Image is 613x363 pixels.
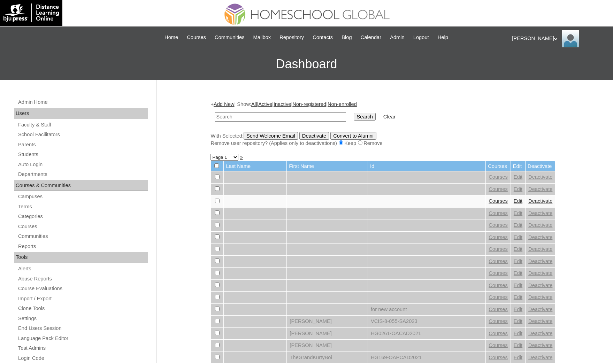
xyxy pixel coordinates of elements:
a: Deactivate [528,270,552,276]
a: Import / Export [17,294,148,303]
a: Settings [17,314,148,323]
a: Courses [489,186,508,192]
a: » [240,154,243,160]
div: [PERSON_NAME] [512,30,606,47]
td: Deactivate [526,161,555,171]
a: Admin [386,33,408,41]
a: Calendar [357,33,385,41]
a: Edit [514,342,522,348]
a: Reports [17,242,148,251]
a: Deactivate [528,355,552,360]
a: Edit [514,294,522,300]
a: End Users Session [17,324,148,333]
a: Deactivate [528,210,552,216]
img: logo-white.png [3,3,59,22]
span: Home [164,33,178,41]
a: Admin Home [17,98,148,107]
a: Edit [514,355,522,360]
a: Course Evaluations [17,284,148,293]
a: Edit [514,210,522,216]
a: Edit [514,198,522,204]
a: Deactivate [528,246,552,252]
input: Search [215,112,346,122]
a: Courses [489,342,508,348]
td: [PERSON_NAME] [287,316,368,327]
a: Edit [514,331,522,336]
span: Communities [215,33,245,41]
a: Deactivate [528,294,552,300]
span: Admin [390,33,405,41]
td: [PERSON_NAME] [287,340,368,352]
a: Edit [514,222,522,228]
td: First Name [287,161,368,171]
a: Courses [183,33,209,41]
a: Auto Login [17,160,148,169]
span: Courses [187,33,206,41]
a: Deactivate [528,283,552,288]
a: Edit [514,246,522,252]
span: Help [438,33,448,41]
a: Active [258,101,272,107]
span: Mailbox [253,33,271,41]
a: Home [161,33,182,41]
div: Tools [14,252,148,263]
a: Courses [489,210,508,216]
a: Contacts [309,33,336,41]
a: Inactive [274,101,291,107]
a: Courses [17,222,148,231]
a: Non-registered [292,101,326,107]
a: Terms [17,202,148,211]
div: + | Show: | | | | [210,101,555,147]
a: School Facilitators [17,130,148,139]
a: Edit [514,307,522,312]
a: Categories [17,212,148,221]
a: Language Pack Editor [17,334,148,343]
td: [PERSON_NAME] [287,328,368,340]
a: Courses [489,246,508,252]
span: Repository [279,33,304,41]
a: Deactivate [528,186,552,192]
div: With Selected: [210,132,555,147]
a: Non-enrolled [328,101,357,107]
a: All [251,101,257,107]
a: Courses [489,355,508,360]
a: Edit [514,270,522,276]
div: Users [14,108,148,119]
td: Id [368,161,485,171]
input: Convert to Alumni [330,132,376,140]
a: Add New [214,101,234,107]
input: Send Welcome Email [244,132,298,140]
td: VCIS-8-055-SA2023 [368,316,485,327]
div: Remove user repository? (Applies only to deactivations) Keep Remove [210,140,555,147]
a: Deactivate [528,307,552,312]
a: Courses [489,270,508,276]
a: Test Admins [17,344,148,353]
div: Courses & Communities [14,180,148,191]
a: Edit [514,318,522,324]
a: Courses [489,174,508,180]
a: Courses [489,331,508,336]
img: Ariane Ebuen [562,30,579,47]
a: Edit [514,174,522,180]
a: Abuse Reports [17,275,148,283]
span: Logout [413,33,429,41]
a: Campuses [17,192,148,201]
a: Edit [514,234,522,240]
td: Last Name [224,161,286,171]
a: Edit [514,258,522,264]
a: Courses [489,222,508,228]
a: Courses [489,307,508,312]
a: Parents [17,140,148,149]
a: Edit [514,186,522,192]
a: Clone Tools [17,304,148,313]
a: Deactivate [528,318,552,324]
a: Courses [489,258,508,264]
a: Mailbox [250,33,275,41]
td: for new account [368,304,485,316]
a: Deactivate [528,342,552,348]
span: Blog [342,33,352,41]
a: Deactivate [528,331,552,336]
a: Logout [410,33,432,41]
a: Help [434,33,452,41]
a: Communities [17,232,148,241]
